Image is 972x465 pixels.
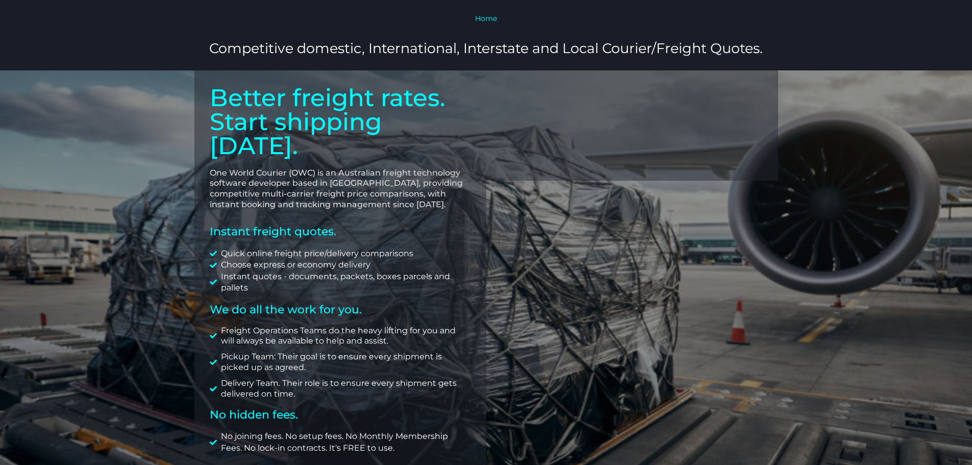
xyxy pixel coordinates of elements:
[218,378,471,400] span: Delivery Team. Their role is to ensure every shipment gets delivered on time.
[218,259,370,271] span: Choose express or economy delivery
[475,14,497,23] a: Home
[210,86,471,158] p: Better freight rates. Start shipping [DATE].
[502,86,763,162] iframe: Contact Interest Form
[146,39,827,57] h3: Competitive domestic, International, Interstate and Local Courier/Freight Quotes.
[218,431,471,454] span: No joining fees. No setup fees. No Monthly Membership Fees. No lock-in contracts. It's FREE to use.
[210,304,471,315] h2: We do all the work for you.
[210,409,471,421] h2: No hidden fees.
[218,326,471,347] span: Freight Operations Teams do the heavy lifting for you and will always be available to help and as...
[218,352,471,373] span: Pickup Team: Their goal is to ensure every shipment is picked up as agreed.
[218,248,413,259] span: Quick online freight price/delivery comparisons
[218,271,471,294] span: Instant quotes - documents, packets, boxes parcels and pallets
[210,226,471,238] h2: Instant freight quotes.
[210,168,471,210] p: One World Courier (OWC) is an Australian freight technology software developer based in [GEOGRAPH...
